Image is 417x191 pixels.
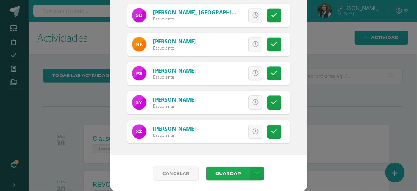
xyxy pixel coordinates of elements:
[132,125,146,139] img: 1b43e17fa1e0efb23473e23ca0cf3aa0.png
[206,167,250,181] button: Guardar
[153,38,196,45] a: [PERSON_NAME]
[153,74,196,80] div: Estudiante
[153,9,253,16] a: [PERSON_NAME], [GEOGRAPHIC_DATA]
[132,37,146,52] img: aae286b55a7ba81d80ab903e6cf626f6.png
[153,16,239,22] div: Estudiante
[153,96,196,103] a: [PERSON_NAME]
[132,66,146,81] img: d61d7448332d0d56eaee4f2542ad7567.png
[153,125,196,132] a: [PERSON_NAME]
[153,103,196,110] div: Estudiante
[153,167,199,181] a: Cancelar
[153,132,196,139] div: Estudiante
[132,95,146,110] img: 63d6df501fc4ed6051b78d9aa43bf338.png
[153,67,196,74] a: [PERSON_NAME]
[153,45,196,51] div: Estudiante
[132,8,146,23] img: a15401b38b9e1064da195b9466161357.png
